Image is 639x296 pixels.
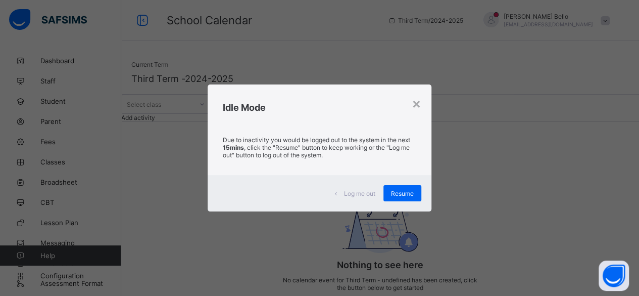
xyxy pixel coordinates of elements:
[223,144,244,151] strong: 15mins
[599,261,629,291] button: Open asap
[412,95,421,112] div: ×
[391,190,414,197] span: Resume
[344,190,375,197] span: Log me out
[223,102,416,113] h2: Idle Mode
[223,136,416,159] p: Due to inactivity you would be logged out to the system in the next , click the "Resume" button t...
